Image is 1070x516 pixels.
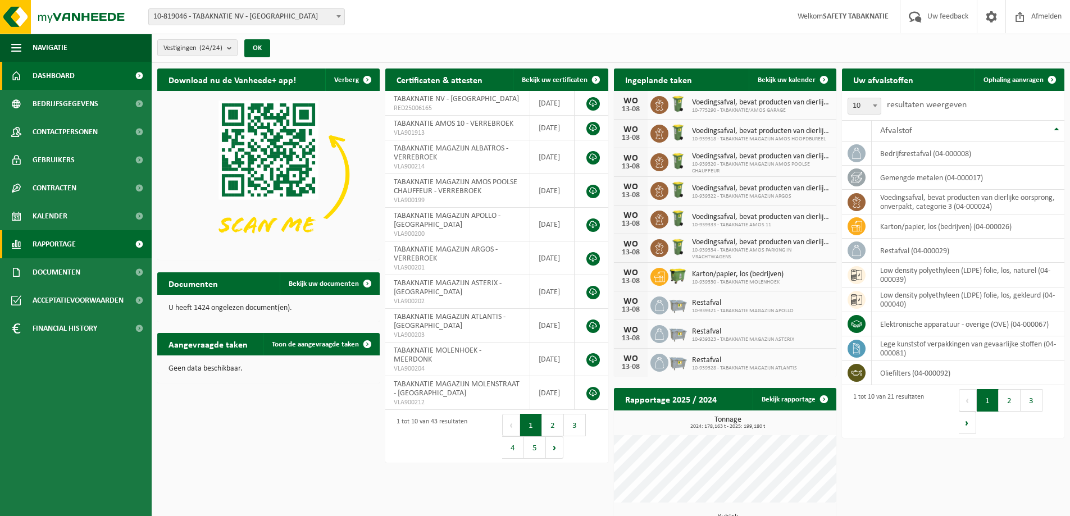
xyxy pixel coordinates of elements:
div: 13-08 [620,134,642,142]
span: 10-939318 - TABAKNATIE MAGAZIJN AMOS HOOFDBUREEL [692,136,831,143]
h2: Download nu de Vanheede+ app! [157,69,307,90]
div: WO [620,297,642,306]
img: WB-0140-HPE-GN-50 [668,180,687,199]
count: (24/24) [199,44,222,52]
img: WB-2500-GAL-GY-01 [668,352,687,371]
td: oliefilters (04-000092) [872,361,1064,385]
td: [DATE] [530,208,575,241]
a: Toon de aangevraagde taken [263,333,379,355]
span: TABAKNATIE MAGAZIJN ALBATROS - VERREBROEK [394,144,508,162]
span: 10 [848,98,881,115]
p: Geen data beschikbaar. [169,365,368,373]
h2: Aangevraagde taken [157,333,259,355]
td: [DATE] [530,140,575,174]
button: 5 [524,436,546,459]
td: bedrijfsrestafval (04-000008) [872,141,1064,166]
td: [DATE] [530,376,575,410]
span: Voedingsafval, bevat producten van dierlijke oorsprong, onverpakt, categorie 3 [692,238,831,247]
p: U heeft 1424 ongelezen document(en). [169,304,368,312]
img: WB-0140-HPE-GN-50 [668,94,687,113]
span: VLA900203 [394,331,521,340]
span: Financial History [33,314,97,343]
button: 2 [542,414,564,436]
span: Toon de aangevraagde taken [272,341,359,348]
span: 10-939320 - TABAKNATIE MAGAZIJN AMOS POOLSE CHAUFFEUR [692,161,831,175]
span: VLA901913 [394,129,521,138]
div: 13-08 [620,220,642,228]
span: Afvalstof [880,126,912,135]
h2: Certificaten & attesten [385,69,494,90]
div: WO [620,240,642,249]
td: low density polyethyleen (LDPE) folie, los, naturel (04-000039) [872,263,1064,287]
button: 4 [502,436,524,459]
span: Contactpersonen [33,118,98,146]
span: 10-939321 - TABAKNATIE MAGAZIJN APOLLO [692,308,794,314]
td: gemengde metalen (04-000017) [872,166,1064,190]
span: Bekijk uw documenten [289,280,359,287]
img: WB-0140-HPE-GN-50 [668,238,687,257]
td: restafval (04-000029) [872,239,1064,263]
div: WO [620,354,642,363]
span: 10-939334 - TABAKNATIE AMOS PARKING IN VRACHTWAGENS [692,247,831,261]
div: 13-08 [620,363,642,371]
span: TABAKNATIE MAGAZIJN AMOS POOLSE CHAUFFEUR - VERREBROEK [394,178,517,195]
span: VLA900214 [394,162,521,171]
h2: Documenten [157,272,229,294]
span: VLA900201 [394,263,521,272]
span: TABAKNATIE NV - [GEOGRAPHIC_DATA] [394,95,519,103]
div: 13-08 [620,306,642,314]
span: Gebruikers [33,146,75,174]
strong: SAFETY TABAKNATIE [823,12,889,21]
span: 10-939330 - TABAKNATIE MOLENHOEK [692,279,784,286]
span: Restafval [692,327,794,336]
td: low density polyethyleen (LDPE) folie, los, gekleurd (04-000040) [872,287,1064,312]
td: karton/papier, los (bedrijven) (04-000026) [872,214,1064,239]
button: 3 [564,414,586,436]
img: Download de VHEPlus App [157,91,380,258]
span: 2024: 178,163 t - 2025: 199,180 t [620,424,836,430]
td: lege kunststof verpakkingen van gevaarlijke stoffen (04-000081) [872,336,1064,361]
span: Voedingsafval, bevat producten van dierlijke oorsprong, onverpakt, categorie 3 [692,213,831,222]
button: Vestigingen(24/24) [157,39,238,56]
span: 10 [848,98,881,114]
td: [DATE] [530,241,575,275]
td: [DATE] [530,174,575,208]
td: [DATE] [530,116,575,140]
a: Bekijk uw kalender [749,69,835,91]
span: Voedingsafval, bevat producten van dierlijke oorsprong, onverpakt, categorie 3 [692,184,831,193]
span: Rapportage [33,230,76,258]
span: Documenten [33,258,80,286]
span: Voedingsafval, bevat producten van dierlijke oorsprong, onverpakt, categorie 3 [692,127,831,136]
div: 13-08 [620,163,642,171]
img: WB-2500-GAL-GY-01 [668,295,687,314]
div: 13-08 [620,277,642,285]
div: 13-08 [620,335,642,343]
div: WO [620,211,642,220]
button: Next [959,412,976,434]
h2: Uw afvalstoffen [842,69,925,90]
span: 10-775290 - TABAKNATIE/AMOS GARAGE [692,107,831,114]
div: WO [620,326,642,335]
span: VLA900204 [394,364,521,373]
span: Restafval [692,299,794,308]
span: 10-819046 - TABAKNATIE NV - ANTWERPEN [148,8,345,25]
span: 10-939328 - TABAKNATIE MAGAZIJN ATLANTIS [692,365,797,372]
div: 1 tot 10 van 43 resultaten [391,413,467,460]
a: Bekijk uw documenten [280,272,379,295]
button: 2 [999,389,1021,412]
button: 1 [977,389,999,412]
button: 1 [520,414,542,436]
img: WB-2500-GAL-GY-01 [668,323,687,343]
span: 10-939322 - TABAKNATIE MAGAZIJN ARGOS [692,193,831,200]
label: resultaten weergeven [887,101,967,109]
span: TABAKNATIE MAGAZIJN APOLLO - [GEOGRAPHIC_DATA] [394,212,500,229]
span: VLA900199 [394,196,521,205]
span: Contracten [33,174,76,202]
span: Voedingsafval, bevat producten van dierlijke oorsprong, onverpakt, categorie 3 [692,152,831,161]
span: Restafval [692,356,797,365]
button: Previous [502,414,520,436]
img: WB-0140-HPE-GN-50 [668,123,687,142]
td: voedingsafval, bevat producten van dierlijke oorsprong, onverpakt, categorie 3 (04-000024) [872,190,1064,214]
div: WO [620,97,642,106]
img: WB-0140-HPE-GN-50 [668,209,687,228]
